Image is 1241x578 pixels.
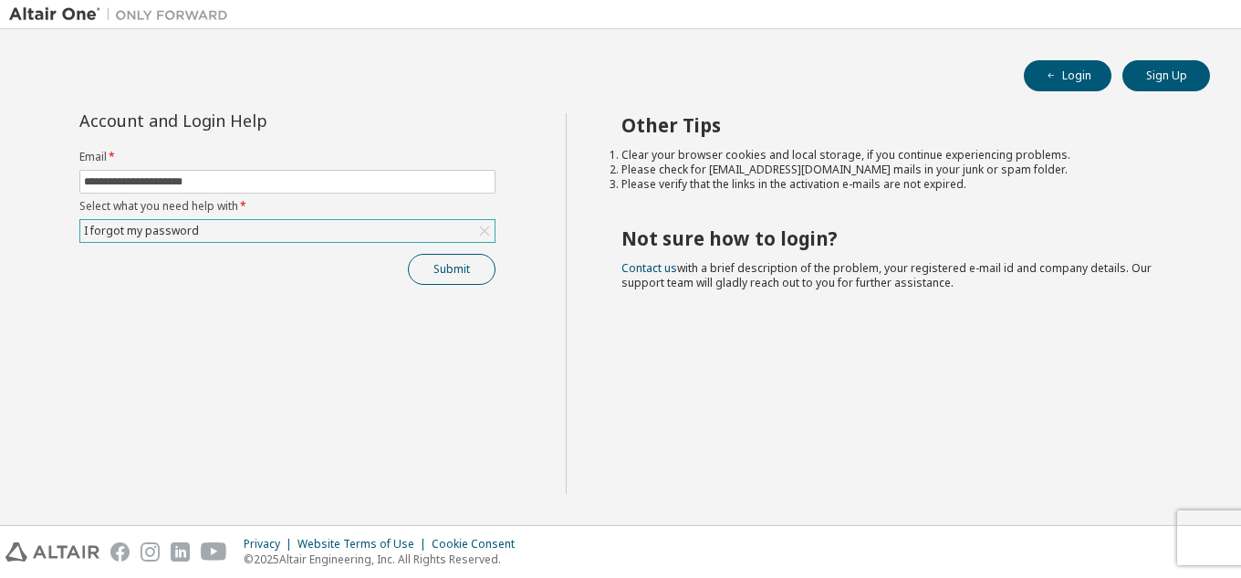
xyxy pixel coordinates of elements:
[81,221,202,241] div: I forgot my password
[432,537,526,552] div: Cookie Consent
[621,148,1178,163] li: Clear your browser cookies and local storage, if you continue experiencing problems.
[141,542,160,562] img: instagram.svg
[621,113,1178,137] h2: Other Tips
[297,537,432,552] div: Website Terms of Use
[1024,60,1111,91] button: Login
[621,260,677,276] a: Contact us
[80,220,495,242] div: I forgot my password
[171,542,190,562] img: linkedin.svg
[110,542,130,562] img: facebook.svg
[408,254,495,285] button: Submit
[9,5,237,24] img: Altair One
[244,537,297,552] div: Privacy
[621,177,1178,192] li: Please verify that the links in the activation e-mails are not expired.
[5,542,99,562] img: altair_logo.svg
[79,150,495,164] label: Email
[621,260,1152,290] span: with a brief description of the problem, your registered e-mail id and company details. Our suppo...
[621,226,1178,250] h2: Not sure how to login?
[79,113,412,128] div: Account and Login Help
[244,552,526,567] p: © 2025 Altair Engineering, Inc. All Rights Reserved.
[621,163,1178,177] li: Please check for [EMAIL_ADDRESS][DOMAIN_NAME] mails in your junk or spam folder.
[201,542,227,562] img: youtube.svg
[79,199,495,214] label: Select what you need help with
[1122,60,1210,91] button: Sign Up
